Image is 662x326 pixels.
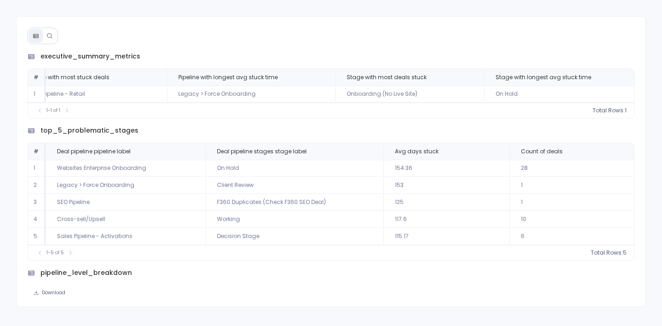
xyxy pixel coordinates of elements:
span: Download [42,290,65,296]
span: Total Rows: [593,107,625,114]
td: Websites Enterprise Onboarding [46,160,205,177]
td: Sales Pipeline - Retail [14,86,167,103]
td: 1 [28,160,46,177]
td: 28 [509,160,633,177]
span: Avg days stuck [395,148,439,155]
td: 4 [28,211,46,228]
span: Stage with most deals stuck [347,74,427,81]
span: 1-5 of 5 [46,249,64,256]
td: 117.6 [383,211,510,228]
td: Cross-sell/Upsell [46,211,205,228]
td: On Hold [205,160,383,177]
span: # [34,147,39,155]
span: Count of deals [521,148,563,155]
span: executive_summary_metrics [40,52,140,61]
td: On Hold [484,86,649,103]
td: 115.17 [383,228,510,245]
td: F360 Duplicates (Check F360 SEO Deal) [205,194,383,211]
span: pipeline_level_breakdown [40,268,132,278]
span: 1 [625,107,627,114]
span: Total Rows: [591,249,623,256]
span: 1-1 of 1 [46,107,60,114]
td: 2 [28,177,46,194]
td: 1 [509,194,633,211]
td: Onboarding (No Live Site) [335,86,484,103]
td: Legacy > Force Onboarding [46,177,205,194]
span: 5 [623,249,627,256]
td: Legacy > Force Onboarding [167,86,335,103]
td: 3 [28,194,46,211]
td: 5 [28,228,46,245]
td: 10 [509,211,633,228]
td: 125 [383,194,510,211]
span: Deal pipeline stages stage label [217,148,307,155]
span: top_5_problematic_stages [40,126,138,135]
td: 153 [383,177,510,194]
td: SEO Pipeline [46,194,205,211]
td: 1 [509,177,633,194]
span: Pipeline with longest avg stuck time [178,74,278,81]
span: Pipeline with most stuck deals [26,74,109,81]
td: Decision Stage [205,228,383,245]
td: 154.36 [383,160,510,177]
td: 1 [28,86,46,103]
td: Sales Pipeline - Activations [46,228,205,245]
td: 6 [509,228,633,245]
span: # [34,73,39,81]
span: Stage with longest avg stuck time [496,74,591,81]
td: Client Review [205,177,383,194]
span: Deal pipeline pipeline label [57,148,131,155]
td: Working [205,211,383,228]
button: Download [28,286,71,299]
